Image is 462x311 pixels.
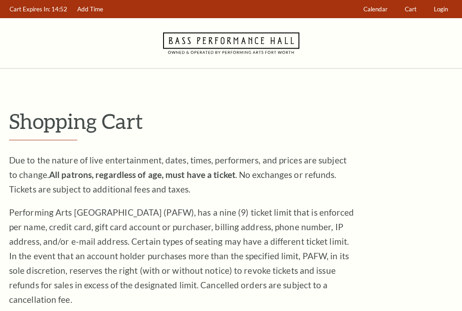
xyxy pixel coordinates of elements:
[9,205,354,307] p: Performing Arts [GEOGRAPHIC_DATA] (PAFW), has a nine (9) ticket limit that is enforced per name, ...
[405,5,417,13] span: Cart
[434,5,448,13] span: Login
[10,5,50,13] span: Cart Expires In:
[359,0,392,18] a: Calendar
[51,5,67,13] span: 14:52
[9,155,347,194] span: Due to the nature of live entertainment, dates, times, performers, and prices are subject to chan...
[73,0,108,18] a: Add Time
[9,109,453,133] p: Shopping Cart
[363,5,387,13] span: Calendar
[401,0,421,18] a: Cart
[49,169,235,180] strong: All patrons, regardless of age, must have a ticket
[430,0,452,18] a: Login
